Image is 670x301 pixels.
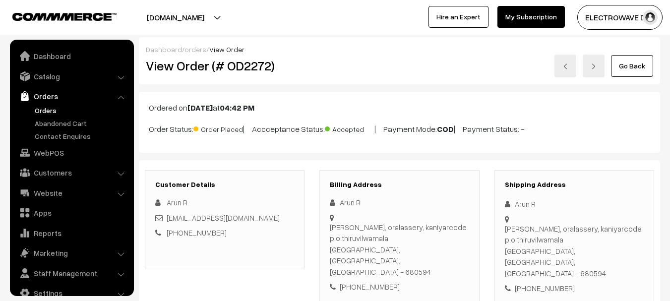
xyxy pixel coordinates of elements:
[112,5,239,30] button: [DOMAIN_NAME]
[146,44,653,55] div: / /
[643,10,658,25] img: user
[220,103,254,113] b: 04:42 PM
[12,224,130,242] a: Reports
[12,47,130,65] a: Dashboard
[167,213,280,222] a: [EMAIL_ADDRESS][DOMAIN_NAME]
[330,222,469,278] div: [PERSON_NAME], oralassery, kaniyarcode p.o thiruvilwamala [GEOGRAPHIC_DATA], [GEOGRAPHIC_DATA], [...
[32,118,130,128] a: Abandoned Cart
[167,198,187,207] span: Arun R
[591,63,597,69] img: right-arrow.png
[611,55,653,77] a: Go Back
[32,105,130,116] a: Orders
[184,45,206,54] a: orders
[12,13,117,20] img: COMMMERCE
[187,103,213,113] b: [DATE]
[505,283,644,294] div: [PHONE_NUMBER]
[155,181,294,189] h3: Customer Details
[437,124,454,134] b: COD
[12,144,130,162] a: WebPOS
[330,197,469,208] div: Arun R
[330,281,469,293] div: [PHONE_NUMBER]
[146,58,305,73] h2: View Order (# OD2272)
[505,198,644,210] div: Arun R
[209,45,244,54] span: View Order
[577,5,663,30] button: ELECTROWAVE DE…
[32,131,130,141] a: Contact Enquires
[562,63,568,69] img: left-arrow.png
[12,67,130,85] a: Catalog
[505,181,644,189] h3: Shipping Address
[325,121,374,134] span: Accepted
[505,223,644,279] div: [PERSON_NAME], oralassery, kaniyarcode p.o thiruvilwamala [GEOGRAPHIC_DATA], [GEOGRAPHIC_DATA], [...
[12,87,130,105] a: Orders
[12,164,130,181] a: Customers
[12,10,99,22] a: COMMMERCE
[149,102,650,114] p: Ordered on at
[146,45,182,54] a: Dashboard
[193,121,243,134] span: Order Placed
[12,264,130,282] a: Staff Management
[330,181,469,189] h3: Billing Address
[497,6,565,28] a: My Subscription
[167,228,227,237] a: [PHONE_NUMBER]
[12,184,130,202] a: Website
[12,244,130,262] a: Marketing
[149,121,650,135] p: Order Status: | Accceptance Status: | Payment Mode: | Payment Status: -
[428,6,488,28] a: Hire an Expert
[12,204,130,222] a: Apps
